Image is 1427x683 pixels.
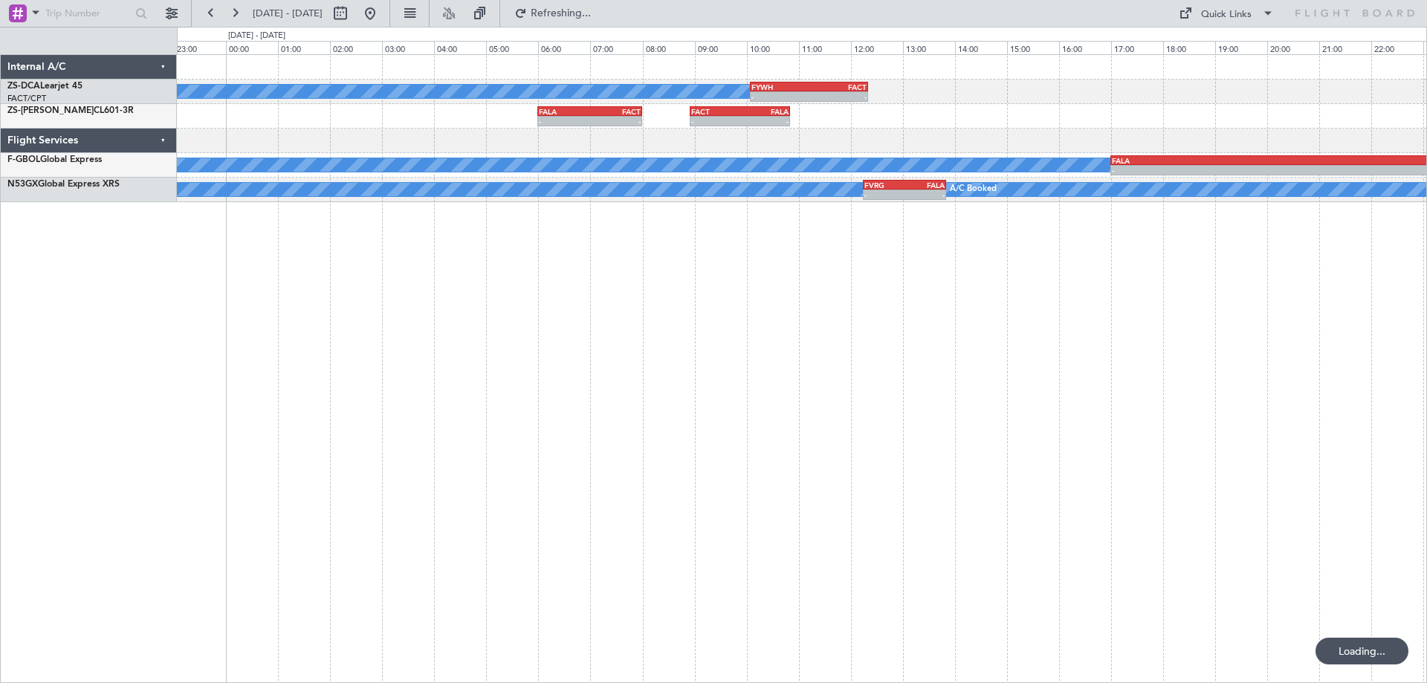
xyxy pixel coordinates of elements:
[1007,41,1059,54] div: 15:00
[174,41,226,54] div: 23:00
[7,82,40,91] span: ZS-DCA
[590,107,641,116] div: FACT
[7,106,134,115] a: ZS-[PERSON_NAME]CL601-3R
[747,41,799,54] div: 10:00
[903,41,955,54] div: 13:00
[1371,41,1423,54] div: 22:00
[905,190,945,199] div: -
[539,107,589,116] div: FALA
[7,93,46,104] a: FACT/CPT
[695,41,747,54] div: 09:00
[228,30,285,42] div: [DATE] - [DATE]
[1267,41,1319,54] div: 20:00
[691,107,740,116] div: FACT
[851,41,903,54] div: 12:00
[1112,166,1410,175] div: -
[7,155,102,164] a: F-GBOLGlobal Express
[905,181,945,190] div: FALA
[278,41,330,54] div: 01:00
[330,41,382,54] div: 02:00
[590,117,641,126] div: -
[434,41,486,54] div: 04:00
[643,41,695,54] div: 08:00
[864,181,905,190] div: FVRG
[691,117,740,126] div: -
[740,117,788,126] div: -
[7,155,40,164] span: F-GBOL
[955,41,1007,54] div: 14:00
[1201,7,1252,22] div: Quick Links
[1163,41,1215,54] div: 18:00
[539,117,589,126] div: -
[486,41,538,54] div: 05:00
[590,41,642,54] div: 07:00
[7,82,82,91] a: ZS-DCALearjet 45
[751,92,809,101] div: -
[7,106,94,115] span: ZS-[PERSON_NAME]
[226,41,278,54] div: 00:00
[382,41,434,54] div: 03:00
[7,180,38,189] span: N53GX
[809,92,867,101] div: -
[799,41,851,54] div: 11:00
[253,7,323,20] span: [DATE] - [DATE]
[7,180,120,189] a: N53GXGlobal Express XRS
[740,107,788,116] div: FALA
[530,8,592,19] span: Refreshing...
[1059,41,1111,54] div: 16:00
[45,2,131,25] input: Trip Number
[1171,1,1281,25] button: Quick Links
[809,82,867,91] div: FACT
[1111,41,1163,54] div: 17:00
[1215,41,1267,54] div: 19:00
[1319,41,1371,54] div: 21:00
[1316,638,1408,664] div: Loading...
[751,82,809,91] div: FYWH
[1112,156,1410,165] div: FALA
[950,178,997,201] div: A/C Booked
[508,1,597,25] button: Refreshing...
[864,190,905,199] div: -
[538,41,590,54] div: 06:00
